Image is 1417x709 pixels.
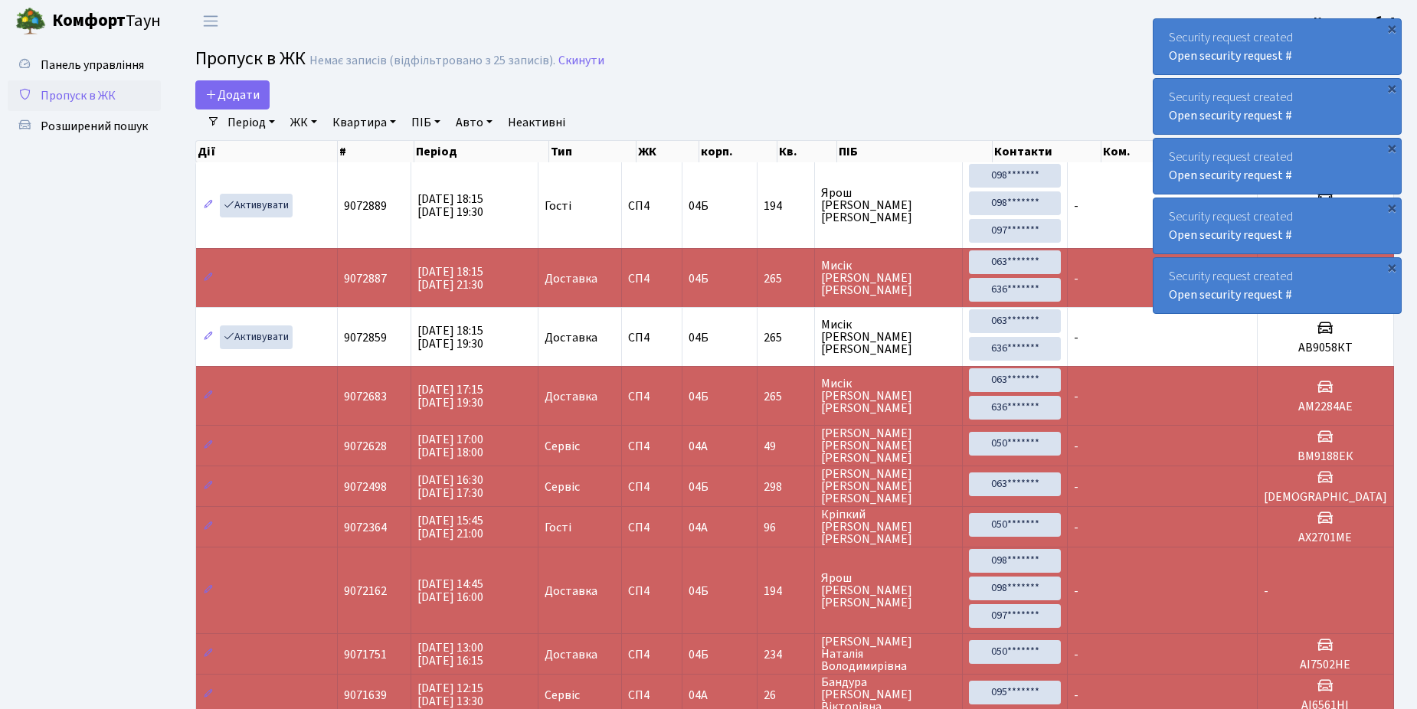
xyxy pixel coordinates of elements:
[821,377,956,414] span: Мисік [PERSON_NAME] [PERSON_NAME]
[764,332,808,344] span: 265
[1264,449,1387,464] h5: ВМ9188ЕК
[1074,687,1078,704] span: -
[545,585,597,597] span: Доставка
[344,687,387,704] span: 9071639
[8,80,161,111] a: Пропуск в ЖК
[1264,400,1387,414] h5: АМ2284АЕ
[1074,479,1078,495] span: -
[1154,258,1401,313] div: Security request created
[689,438,708,455] span: 04А
[821,468,956,505] span: [PERSON_NAME] [PERSON_NAME] [PERSON_NAME]
[821,508,956,545] span: Кріпкий [PERSON_NAME] [PERSON_NAME]
[1384,200,1399,215] div: ×
[545,481,580,493] span: Сервіс
[764,440,808,453] span: 49
[821,319,956,355] span: Мисік [PERSON_NAME] [PERSON_NAME]
[764,273,808,285] span: 265
[689,198,708,214] span: 04Б
[1074,198,1078,214] span: -
[764,585,808,597] span: 194
[545,200,571,212] span: Гості
[344,388,387,405] span: 9072683
[558,54,604,68] a: Скинути
[1169,286,1292,303] a: Open security request #
[450,109,499,136] a: Авто
[821,187,956,224] span: Ярош [PERSON_NAME] [PERSON_NAME]
[764,481,808,493] span: 298
[1384,80,1399,96] div: ×
[344,519,387,536] span: 9072364
[1154,139,1401,194] div: Security request created
[1169,167,1292,184] a: Open security request #
[1074,270,1078,287] span: -
[417,431,483,461] span: [DATE] 17:00 [DATE] 18:00
[417,639,483,669] span: [DATE] 13:00 [DATE] 16:15
[1169,107,1292,124] a: Open security request #
[344,270,387,287] span: 9072887
[1384,260,1399,275] div: ×
[52,8,161,34] span: Таун
[1074,646,1078,663] span: -
[993,141,1101,162] th: Контакти
[196,141,338,162] th: Дії
[417,191,483,221] span: [DATE] 18:15 [DATE] 19:30
[689,583,708,600] span: 04Б
[1264,531,1387,545] h5: АХ2701МЕ
[1264,490,1387,505] h5: [DEMOGRAPHIC_DATA]
[545,521,571,534] span: Гості
[8,50,161,80] a: Панель управління
[1169,47,1292,64] a: Open security request #
[417,381,483,411] span: [DATE] 17:15 [DATE] 19:30
[1154,198,1401,253] div: Security request created
[309,54,555,68] div: Немає записів (відфільтровано з 25 записів).
[764,390,808,403] span: 265
[689,646,708,663] span: 04Б
[1264,341,1387,355] h5: АВ9058КТ
[689,270,708,287] span: 04Б
[545,689,580,701] span: Сервіс
[545,390,597,403] span: Доставка
[338,141,414,162] th: #
[764,200,808,212] span: 194
[777,141,837,162] th: Кв.
[628,332,675,344] span: СП4
[637,141,699,162] th: ЖК
[502,109,571,136] a: Неактивні
[1074,583,1078,600] span: -
[821,260,956,296] span: Мисік [PERSON_NAME] [PERSON_NAME]
[195,45,306,72] span: Пропуск в ЖК
[628,390,675,403] span: СП4
[628,585,675,597] span: СП4
[764,649,808,661] span: 234
[1074,329,1078,346] span: -
[628,481,675,493] span: СП4
[344,438,387,455] span: 9072628
[326,109,402,136] a: Квартира
[417,576,483,606] span: [DATE] 14:45 [DATE] 16:00
[628,440,675,453] span: СП4
[344,583,387,600] span: 9072162
[689,329,708,346] span: 04Б
[52,8,126,33] b: Комфорт
[628,649,675,661] span: СП4
[549,141,637,162] th: Тип
[628,521,675,534] span: СП4
[195,80,270,109] a: Додати
[1154,19,1401,74] div: Security request created
[344,646,387,663] span: 9071751
[1264,658,1387,672] h5: АІ7502НЕ
[821,572,956,609] span: Ярош [PERSON_NAME] [PERSON_NAME]
[405,109,447,136] a: ПІБ
[689,479,708,495] span: 04Б
[764,689,808,701] span: 26
[15,6,46,37] img: logo.png
[545,440,580,453] span: Сервіс
[344,479,387,495] span: 9072498
[1384,21,1399,36] div: ×
[689,519,708,536] span: 04А
[1074,438,1078,455] span: -
[284,109,323,136] a: ЖК
[1169,227,1292,243] a: Open security request #
[689,388,708,405] span: 04Б
[1314,13,1399,30] b: Консьєрж б. 4.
